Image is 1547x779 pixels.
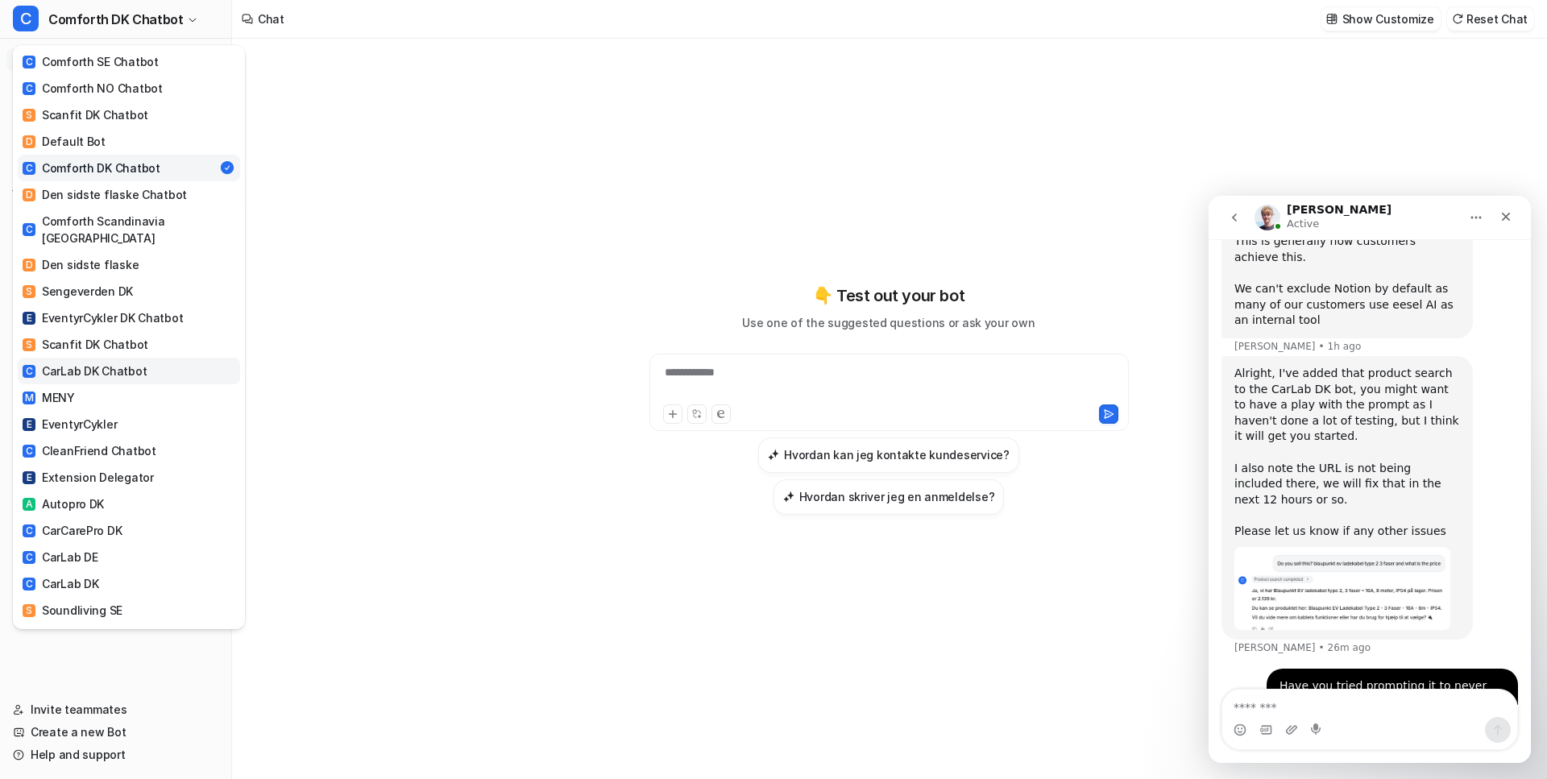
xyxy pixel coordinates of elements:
[23,213,235,247] div: Comforth Scandinavia [GEOGRAPHIC_DATA]
[51,528,64,541] button: Gif picker
[26,447,162,457] div: [PERSON_NAME] • 26m ago
[23,285,35,298] span: S
[23,256,139,273] div: Den sidste flaske
[23,189,35,201] span: D
[77,528,89,541] button: Upload attachment
[14,494,309,521] textarea: Message…
[23,309,183,326] div: EventyrCykler DK Chatbot
[23,551,35,564] span: C
[13,6,39,31] span: C
[23,162,35,175] span: C
[23,82,35,95] span: C
[23,80,163,97] div: Comforth NO Chatbot
[23,363,147,379] div: CarLab DK Chatbot
[23,604,35,617] span: S
[23,418,35,431] span: E
[23,259,35,271] span: D
[26,170,251,344] div: Alright, I've added that product search to the CarLab DK bot, you might want to have a play with ...
[23,416,117,433] div: EventyrCykler
[23,365,35,378] span: C
[23,445,35,458] span: C
[23,471,35,484] span: E
[23,575,98,592] div: CarLab DK
[23,602,122,619] div: Soundliving SE
[23,392,35,404] span: M
[23,109,35,122] span: S
[23,106,148,123] div: Scanfit DK Chatbot
[23,578,35,590] span: C
[23,495,104,512] div: Autopro DK
[23,469,154,486] div: Extension Delegator
[23,549,97,566] div: CarLab DE
[26,6,251,133] div: Have you tried prompting it to never include links to Notion in its responses? This is generally ...
[23,133,106,150] div: Default Bot
[23,223,35,236] span: C
[13,160,309,473] div: Patrick says…
[71,483,297,545] div: Have you tried prompting it to never include links to Notion in its responses? This is generally ...
[23,160,160,176] div: Comforth DK Chatbot
[23,524,35,537] span: C
[23,338,35,351] span: S
[102,528,115,541] button: Start recording
[23,135,35,148] span: D
[48,8,183,31] span: Comforth DK Chatbot
[23,53,159,70] div: Comforth SE Chatbot
[23,336,148,353] div: Scanfit DK Chatbot
[276,521,302,547] button: Send a message…
[1209,196,1531,763] iframe: Intercom live chat
[23,312,35,325] span: E
[13,160,264,444] div: Alright, I've added that product search to the CarLab DK bot, you might want to have a play with ...
[23,186,187,203] div: Den sidste flaske Chatbot
[26,146,152,155] div: [PERSON_NAME] • 1h ago
[23,498,35,511] span: A
[25,528,38,541] button: Emoji picker
[23,389,75,406] div: MENY
[23,628,97,645] div: CarLab SE
[13,45,245,629] div: CComforth DK Chatbot
[23,56,35,68] span: C
[23,283,133,300] div: Sengeverden DK
[23,522,122,539] div: CarCarePro DK
[23,442,156,459] div: CleanFriend Chatbot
